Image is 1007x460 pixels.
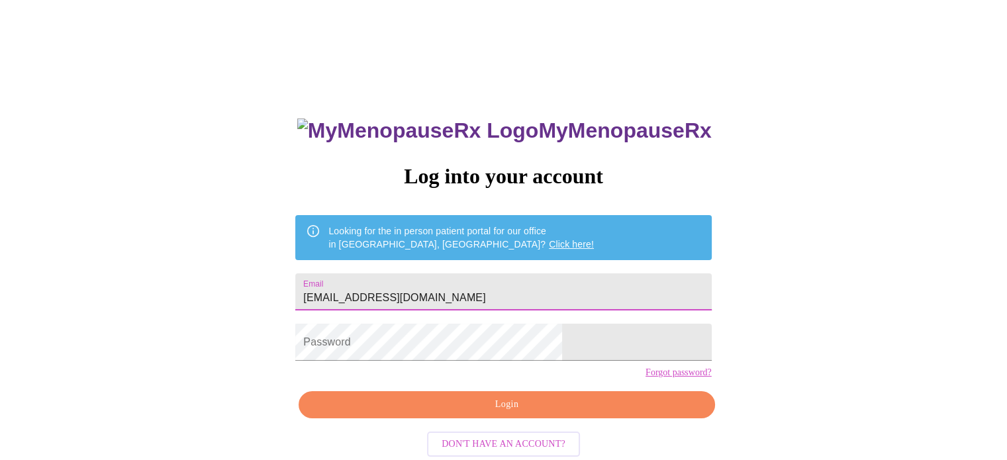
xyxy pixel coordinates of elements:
[328,219,594,256] div: Looking for the in person patient portal for our office in [GEOGRAPHIC_DATA], [GEOGRAPHIC_DATA]?
[299,391,714,418] button: Login
[424,437,583,448] a: Don't have an account?
[646,367,712,378] a: Forgot password?
[427,432,580,457] button: Don't have an account?
[297,118,712,143] h3: MyMenopauseRx
[295,164,711,189] h3: Log into your account
[297,118,538,143] img: MyMenopauseRx Logo
[314,396,699,413] span: Login
[549,239,594,250] a: Click here!
[442,436,565,453] span: Don't have an account?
